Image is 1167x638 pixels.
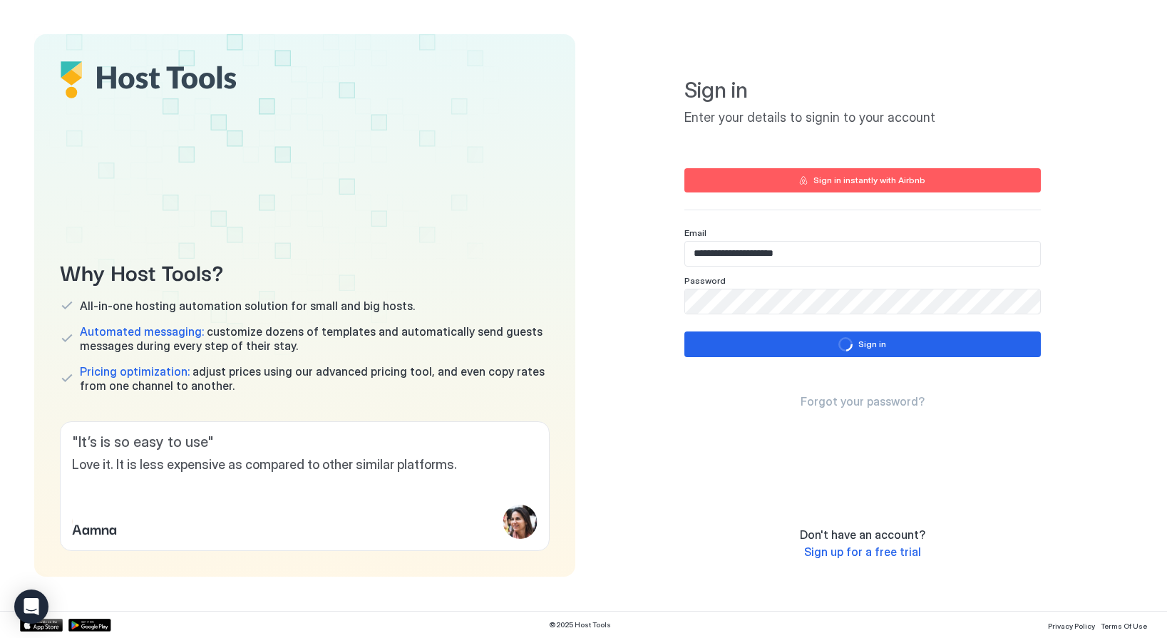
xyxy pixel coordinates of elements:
[801,394,925,408] span: Forgot your password?
[14,590,48,624] div: Open Intercom Messenger
[80,364,190,379] span: Pricing optimization:
[684,331,1041,357] button: loadingSign in
[685,242,1040,266] input: Input Field
[80,364,550,393] span: adjust prices using our advanced pricing tool, and even copy rates from one channel to another.
[1101,617,1147,632] a: Terms Of Use
[72,433,538,451] span: " It’s is so easy to use "
[684,227,706,238] span: Email
[1048,617,1095,632] a: Privacy Policy
[685,289,1040,314] input: Input Field
[72,457,538,473] span: Love it. It is less expensive as compared to other similar platforms.
[549,620,611,629] span: © 2025 Host Tools
[838,337,853,351] div: loading
[80,324,550,353] span: customize dozens of templates and automatically send guests messages during every step of their s...
[813,174,925,187] div: Sign in instantly with Airbnb
[684,275,726,286] span: Password
[800,528,925,542] span: Don't have an account?
[801,394,925,409] a: Forgot your password?
[20,619,63,632] a: App Store
[60,255,550,287] span: Why Host Tools?
[68,619,111,632] a: Google Play Store
[684,77,1041,104] span: Sign in
[80,299,415,313] span: All-in-one hosting automation solution for small and big hosts.
[72,518,117,539] span: Aamna
[1101,622,1147,630] span: Terms Of Use
[684,110,1041,126] span: Enter your details to signin to your account
[1048,622,1095,630] span: Privacy Policy
[858,338,886,351] div: Sign in
[684,168,1041,192] button: Sign in instantly with Airbnb
[503,505,538,539] div: profile
[80,324,204,339] span: Automated messaging:
[804,545,921,560] a: Sign up for a free trial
